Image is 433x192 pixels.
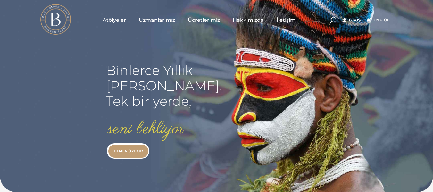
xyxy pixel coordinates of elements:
img: light logo [40,4,71,35]
a: Uzmanlarımız [132,4,181,36]
span: Uzmanlarımız [139,16,175,24]
a: Atölyeler [96,4,132,36]
a: HEMEN ÜYE OL! [108,145,148,158]
rs-layer: Binlerce Yıllık [PERSON_NAME]. Tek bir yerde, [106,63,222,109]
a: Giriş [343,16,361,24]
span: Hakkımızda [233,16,264,24]
a: İletişim [270,4,302,36]
span: Atölyeler [103,16,126,24]
a: Üye Ol [367,16,390,24]
span: İletişim [277,16,296,24]
a: Ücretlerimiz [181,4,226,36]
span: Ücretlerimiz [188,16,220,24]
a: Hakkımızda [226,4,270,36]
rs-layer: seni bekliyor [108,119,184,139]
